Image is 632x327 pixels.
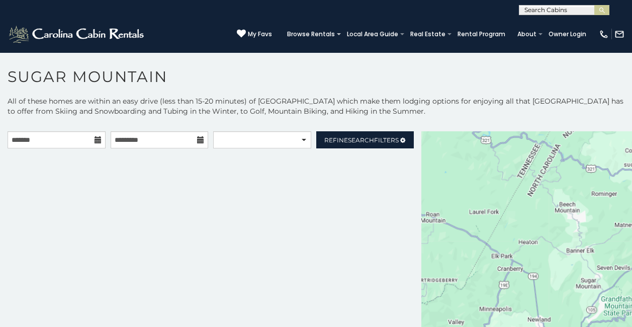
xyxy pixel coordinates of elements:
a: Real Estate [405,27,450,41]
a: RefineSearchFilters [316,131,414,148]
span: My Favs [248,30,272,39]
img: mail-regular-white.png [614,29,624,39]
a: Browse Rentals [282,27,340,41]
span: Search [348,136,374,144]
a: My Favs [237,29,272,39]
img: phone-regular-white.png [599,29,609,39]
a: Rental Program [453,27,510,41]
a: Owner Login [544,27,591,41]
img: White-1-2.png [8,24,147,44]
a: About [512,27,541,41]
a: Local Area Guide [342,27,403,41]
span: Refine Filters [324,136,399,144]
